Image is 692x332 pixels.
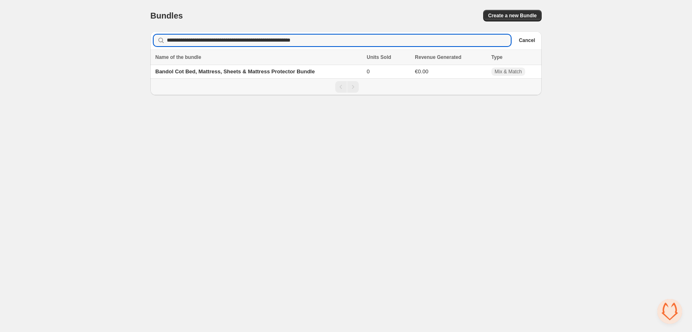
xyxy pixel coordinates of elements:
nav: Pagination [150,78,542,95]
div: Open chat [657,299,682,324]
span: Units Sold [367,53,391,61]
span: Cancel [519,37,535,44]
button: Create a new Bundle [483,10,542,21]
button: Units Sold [367,53,399,61]
span: 0 [367,68,369,75]
h1: Bundles [150,11,183,21]
span: Bandol Cot Bed, Mattress, Sheets & Mattress Protector Bundle [155,68,315,75]
button: Revenue Generated [415,53,470,61]
span: Mix & Match [495,68,522,75]
span: €0.00 [415,68,428,75]
button: Cancel [516,35,538,45]
span: Revenue Generated [415,53,461,61]
div: Type [491,53,537,61]
span: Create a new Bundle [488,12,537,19]
div: Name of the bundle [155,53,362,61]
